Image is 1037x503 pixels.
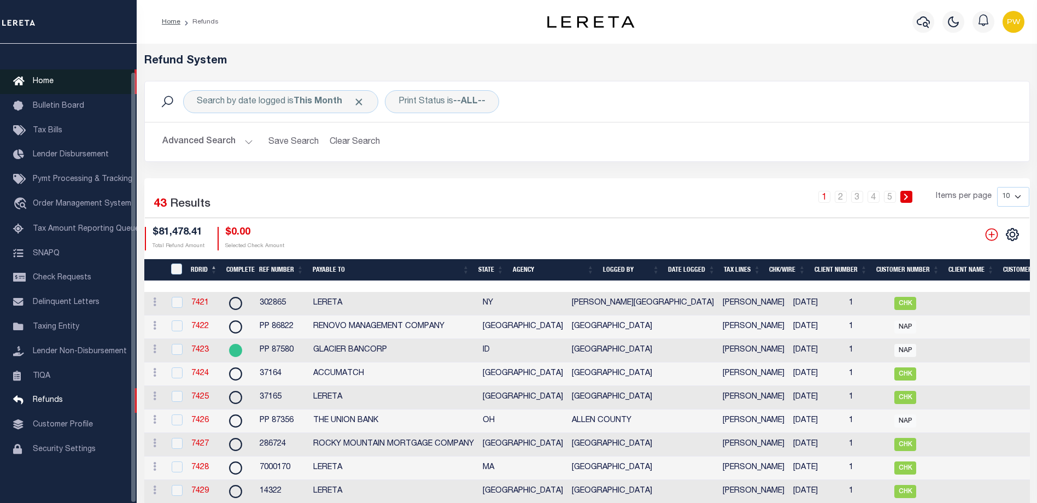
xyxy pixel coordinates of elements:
[845,386,890,410] td: 1
[191,440,209,448] a: 7427
[567,386,718,410] td: [GEOGRAPHIC_DATA]
[789,386,845,410] td: [DATE]
[153,227,204,239] h4: $81,478.41
[255,362,309,386] td: 37164
[255,433,309,457] td: 286724
[765,259,810,282] th: Chk/Wire: activate to sort column ascending
[508,259,599,282] th: Agency: activate to sort column ascending
[845,292,890,315] td: 1
[33,299,99,306] span: Delinquent Letters
[894,485,916,498] span: CHK
[474,259,508,282] th: State: activate to sort column ascending
[309,410,478,433] td: THE UNION BANK
[789,292,845,315] td: [DATE]
[33,396,63,404] span: Refunds
[478,362,567,386] td: [GEOGRAPHIC_DATA]
[868,191,880,203] a: 4
[144,55,1030,68] h5: Refund System
[845,315,890,339] td: 1
[33,421,93,429] span: Customer Profile
[191,393,209,401] a: 7425
[162,131,253,153] button: Advanced Search
[567,457,718,480] td: [GEOGRAPHIC_DATA]
[33,323,79,331] span: Taxing Entity
[309,292,478,315] td: LERETA
[33,249,60,257] span: SNAPQ
[191,299,209,307] a: 7421
[894,391,916,404] span: CHK
[567,292,718,315] td: [PERSON_NAME][GEOGRAPHIC_DATA]
[33,200,131,208] span: Order Management System
[453,97,485,106] b: --ALL--
[567,433,718,457] td: [GEOGRAPHIC_DATA]
[33,274,91,282] span: Check Requests
[191,346,209,354] a: 7423
[894,297,916,310] span: CHK
[353,96,365,108] span: Click to Remove
[170,196,210,213] label: Results
[225,227,284,239] h4: $0.00
[944,259,999,282] th: Client Name: activate to sort column ascending
[872,259,944,282] th: Customer Number: activate to sort column ascending
[718,386,789,410] td: [PERSON_NAME]
[225,242,284,250] p: Selected Check Amount
[718,362,789,386] td: [PERSON_NAME]
[309,315,478,339] td: RENOVO MANAGEMENT COMPANY
[478,457,567,480] td: MA
[309,339,478,362] td: GLACIER BANCORP
[191,464,209,471] a: 7428
[255,457,309,480] td: 7000170
[309,386,478,410] td: LERETA
[478,339,567,362] td: ID
[191,323,209,330] a: 7422
[478,315,567,339] td: [GEOGRAPHIC_DATA]
[183,90,378,113] div: Search by date logged is
[789,362,845,386] td: [DATE]
[255,292,309,315] td: 302865
[154,198,167,210] span: 43
[789,339,845,362] td: [DATE]
[33,78,54,85] span: Home
[599,259,664,282] th: Logged By: activate to sort column ascending
[718,433,789,457] td: [PERSON_NAME]
[33,102,84,110] span: Bulletin Board
[547,16,635,28] img: logo-dark.svg
[478,292,567,315] td: NY
[13,197,31,212] i: travel_explore
[294,97,342,106] b: This Month
[718,410,789,433] td: [PERSON_NAME]
[309,457,478,480] td: LERETA
[567,339,718,362] td: [GEOGRAPHIC_DATA]
[789,457,845,480] td: [DATE]
[222,259,255,282] th: Complete
[894,438,916,451] span: CHK
[718,315,789,339] td: [PERSON_NAME]
[309,362,478,386] td: ACCUMATCH
[810,259,872,282] th: Client Number: activate to sort column ascending
[33,225,139,233] span: Tax Amount Reporting Queue
[262,131,325,153] button: Save Search
[894,320,916,334] span: NAP
[33,151,109,159] span: Lender Disbursement
[255,315,309,339] td: PP 86822
[894,367,916,381] span: CHK
[191,370,209,377] a: 7424
[33,348,127,355] span: Lender Non-Disbursement
[33,127,62,134] span: Tax Bills
[309,433,478,457] td: ROCKY MOUNTAIN MORTGAGE COMPANY
[255,386,309,410] td: 37165
[191,487,209,495] a: 7429
[385,90,499,113] div: Print Status is
[845,457,890,480] td: 1
[789,315,845,339] td: [DATE]
[180,17,219,27] li: Refunds
[255,339,309,362] td: PP 87580
[884,191,896,203] a: 5
[255,410,309,433] td: PP 87356
[718,292,789,315] td: [PERSON_NAME]
[664,259,719,282] th: Date Logged: activate to sort column ascending
[845,433,890,457] td: 1
[567,410,718,433] td: ALLEN COUNTY
[845,339,890,362] td: 1
[325,131,385,153] button: Clear Search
